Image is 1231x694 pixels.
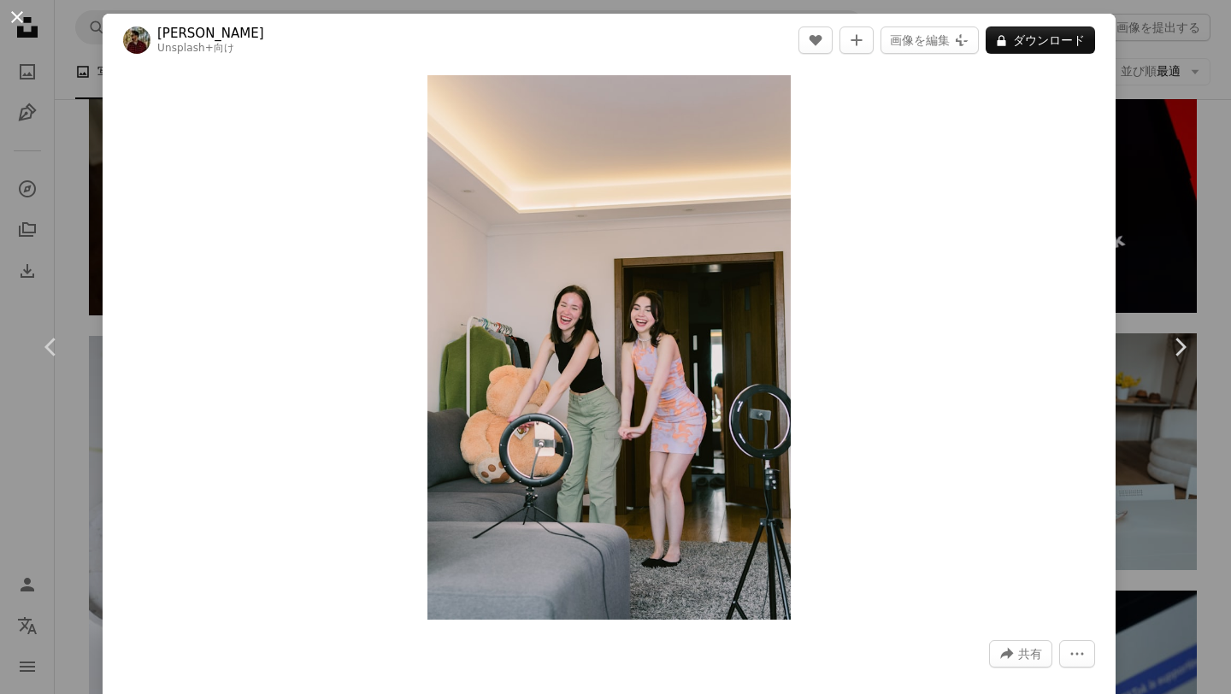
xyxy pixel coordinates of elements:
button: 画像を編集 [881,26,979,54]
button: その他のアクション [1059,640,1095,668]
div: 向け [157,42,264,56]
a: Unsplash+ [157,42,214,54]
a: [PERSON_NAME] [157,25,264,42]
img: テディベアと居間に立つ2人の女性 [427,75,791,620]
button: ダウンロード [986,26,1095,54]
button: コレクションに追加する [839,26,874,54]
img: Oleg Ivanovのプロフィールを見る [123,26,150,54]
a: 次へ [1128,265,1231,429]
span: 共有 [1018,641,1042,667]
button: このビジュアルを共有する [989,640,1052,668]
button: いいね！ [798,26,833,54]
button: この画像でズームインする [427,75,791,620]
